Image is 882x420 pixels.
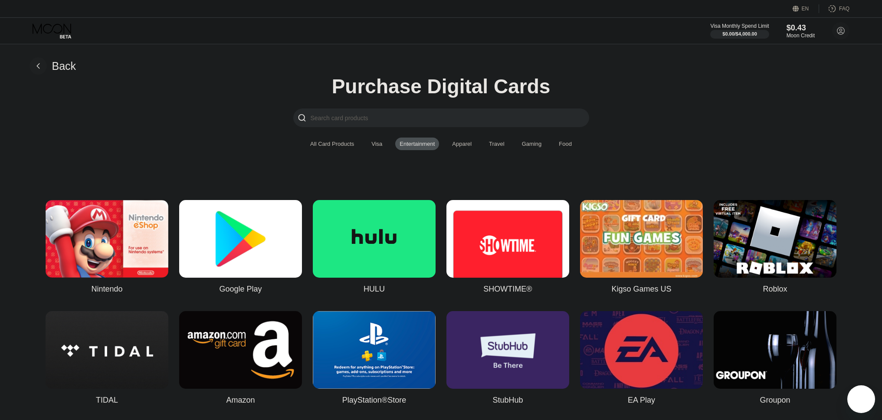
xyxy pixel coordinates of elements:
[298,113,306,123] div: 
[554,138,576,150] div: Food
[559,141,572,147] div: Food
[787,33,815,39] div: Moon Credit
[306,138,358,150] div: All Card Products
[722,31,757,36] div: $0.00 / $4,000.00
[793,4,819,13] div: EN
[710,23,769,29] div: Visa Monthly Spend Limit
[787,23,815,33] div: $0.43
[395,138,439,150] div: Entertainment
[522,141,542,147] div: Gaming
[311,108,589,127] input: Search card products
[364,285,385,294] div: HULU
[293,108,311,127] div: 
[489,141,505,147] div: Travel
[332,75,551,98] div: Purchase Digital Cards
[802,6,809,12] div: EN
[819,4,849,13] div: FAQ
[483,285,532,294] div: SHOWTIME®
[839,6,849,12] div: FAQ
[310,141,354,147] div: All Card Products
[760,396,790,405] div: Groupon
[492,396,523,405] div: StubHub
[226,396,255,405] div: Amazon
[611,285,671,294] div: Kigso Games US
[710,23,769,39] div: Visa Monthly Spend Limit$0.00/$4,000.00
[485,138,509,150] div: Travel
[628,396,655,405] div: EA Play
[367,138,387,150] div: Visa
[30,57,76,75] div: Back
[371,141,382,147] div: Visa
[452,141,472,147] div: Apparel
[847,385,875,413] iframe: Button to launch messaging window
[763,285,787,294] div: Roblox
[52,60,76,72] div: Back
[518,138,546,150] div: Gaming
[91,285,122,294] div: Nintendo
[342,396,406,405] div: PlayStation®Store
[448,138,476,150] div: Apparel
[400,141,435,147] div: Entertainment
[787,23,815,39] div: $0.43Moon Credit
[219,285,262,294] div: Google Play
[96,396,118,405] div: TIDAL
